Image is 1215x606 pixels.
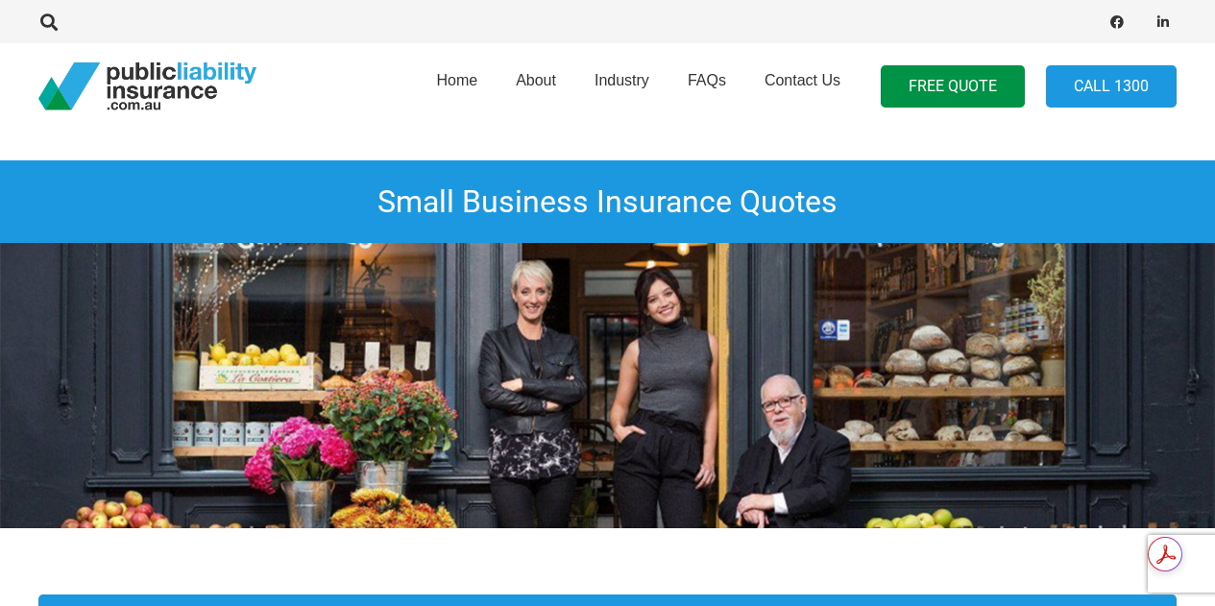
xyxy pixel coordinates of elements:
a: Facebook [1104,9,1130,36]
a: LinkedIn [1150,9,1177,36]
span: Industry [595,72,649,88]
span: Home [436,72,477,88]
a: FAQs [668,37,745,135]
a: FREE QUOTE [881,65,1025,109]
span: Contact Us [765,72,840,88]
a: pli_logotransparent [38,62,256,110]
a: Search [30,13,68,31]
span: FAQs [688,72,726,88]
a: Industry [575,37,668,135]
a: Call 1300 [1046,65,1177,109]
a: Home [417,37,497,135]
span: About [516,72,556,88]
a: About [497,37,575,135]
a: Contact Us [745,37,860,135]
